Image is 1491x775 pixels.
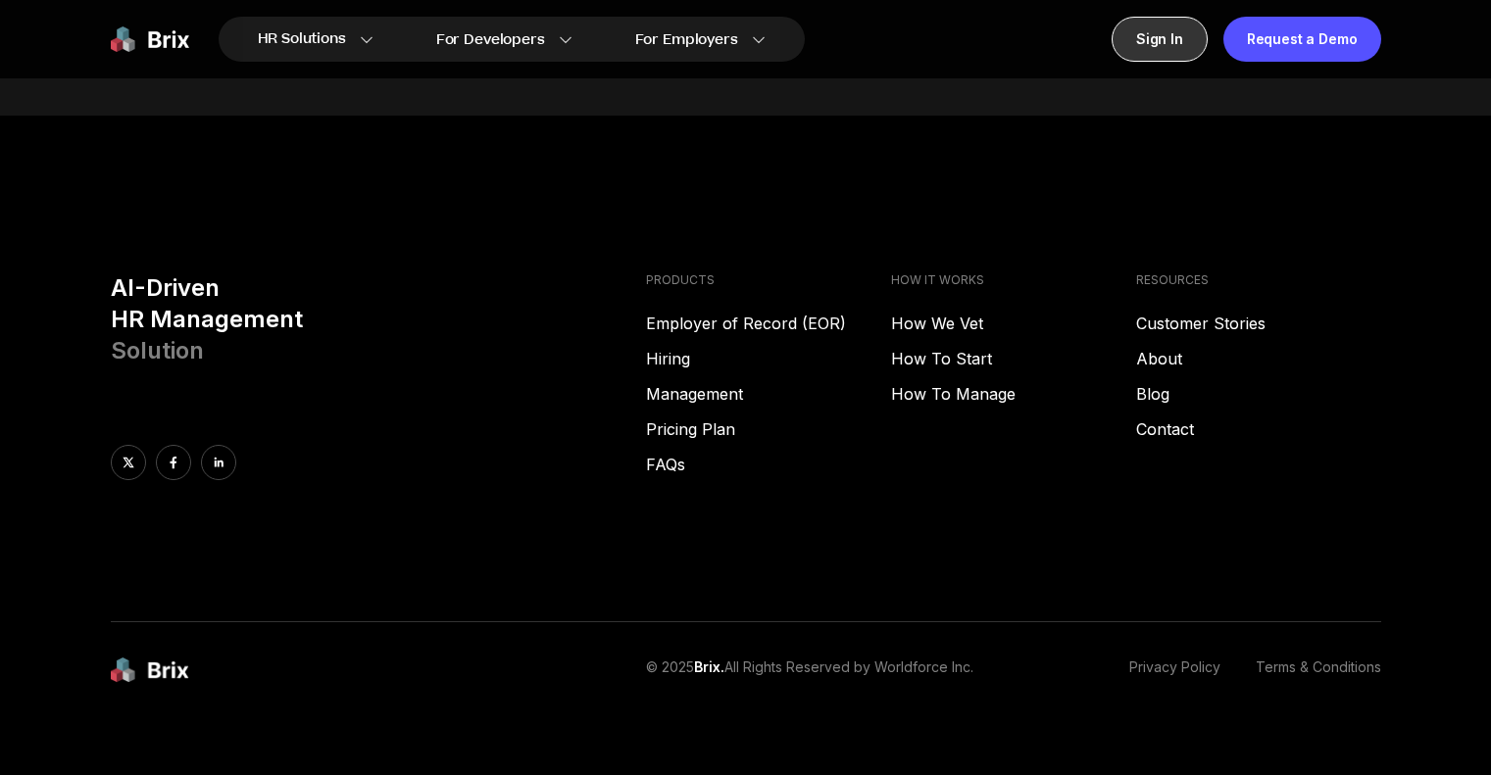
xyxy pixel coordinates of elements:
[1136,382,1381,406] a: Blog
[1136,347,1381,370] a: About
[694,658,724,675] span: Brix.
[1256,657,1381,684] a: Terms & Conditions
[1223,17,1381,62] a: Request a Demo
[646,272,891,288] h4: PRODUCTS
[1136,312,1381,335] a: Customer Stories
[646,312,891,335] a: Employer of Record (EOR)
[646,453,891,476] a: FAQs
[891,272,1136,288] h4: HOW IT WORKS
[1112,17,1208,62] a: Sign In
[1136,417,1381,441] a: Contact
[111,657,189,684] img: brix
[646,417,891,441] a: Pricing Plan
[891,382,1136,406] a: How To Manage
[1129,657,1220,684] a: Privacy Policy
[891,347,1136,370] a: How To Start
[891,312,1136,335] a: How We Vet
[646,382,891,406] a: Management
[646,347,891,370] a: Hiring
[258,24,346,55] span: HR Solutions
[111,336,204,364] span: Solution
[1136,272,1381,288] h4: RESOURCES
[111,272,631,366] h3: AI-Driven HR Management
[436,29,545,50] span: For Developers
[635,29,738,50] span: For Employers
[646,657,973,684] p: © 2025 All Rights Reserved by Worldforce Inc.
